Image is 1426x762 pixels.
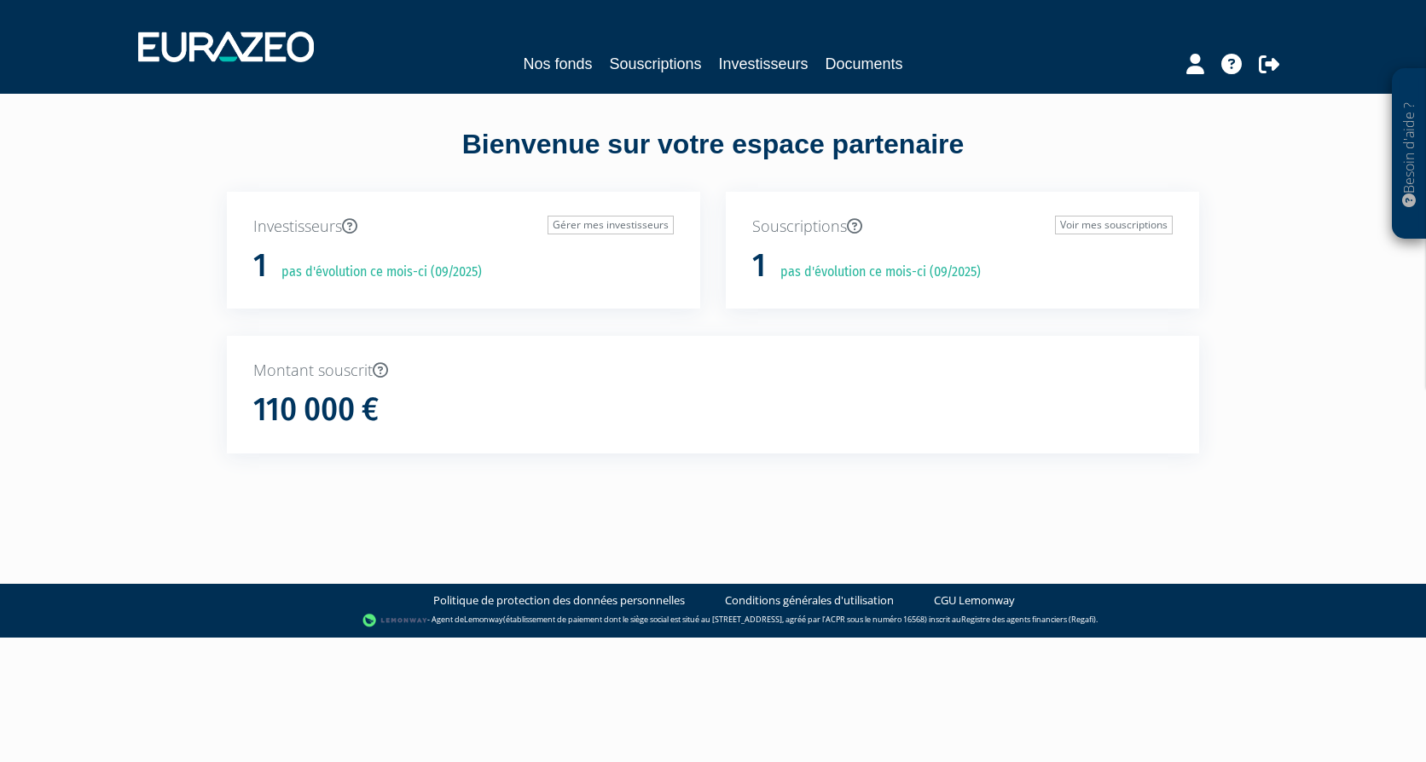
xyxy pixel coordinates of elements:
a: Voir mes souscriptions [1055,216,1173,234]
a: Investisseurs [719,52,809,76]
a: Lemonway [464,614,503,625]
a: Gérer mes investisseurs [548,216,674,234]
a: Registre des agents financiers (Regafi) [961,614,1096,625]
p: Montant souscrit [253,360,1173,382]
a: Conditions générales d'utilisation [725,592,894,609]
p: pas d'évolution ce mois-ci (09/2025) [270,263,482,282]
a: CGU Lemonway [934,592,1015,609]
img: 1732889491-logotype_eurazeo_blanc_rvb.png [138,32,314,62]
p: pas d'évolution ce mois-ci (09/2025) [768,263,981,282]
h1: 1 [752,248,766,284]
img: logo-lemonway.png [362,612,428,629]
p: Investisseurs [253,216,674,238]
a: Documents [826,52,903,76]
div: - Agent de (établissement de paiement dont le siège social est situé au [STREET_ADDRESS], agréé p... [17,612,1409,629]
h1: 110 000 € [253,392,379,428]
p: Souscriptions [752,216,1173,238]
p: Besoin d'aide ? [1400,78,1419,231]
a: Politique de protection des données personnelles [433,592,685,609]
a: Nos fonds [523,52,592,76]
a: Souscriptions [609,52,701,76]
h1: 1 [253,248,267,284]
div: Bienvenue sur votre espace partenaire [214,125,1212,192]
